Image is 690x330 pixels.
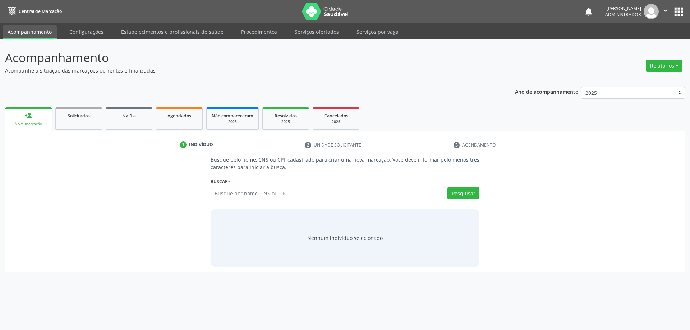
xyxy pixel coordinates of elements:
[447,187,479,199] button: Pesquisar
[662,6,670,14] i: 
[318,119,354,125] div: 2025
[64,25,109,38] a: Configurações
[19,8,62,14] span: Central de Marcação
[212,113,253,119] span: Não compareceram
[24,112,32,120] div: person_add
[3,25,57,39] a: Acompanhamento
[5,5,62,17] a: Central de Marcação
[324,113,348,119] span: Cancelados
[212,119,253,125] div: 2025
[659,4,672,19] button: 
[515,87,579,96] p: Ano de acompanhamento
[236,25,282,38] a: Procedimentos
[167,113,191,119] span: Agendados
[10,121,47,127] div: Nova marcação
[672,5,685,18] button: apps
[211,156,480,171] p: Busque pelo nome, CNS ou CPF cadastrado para criar uma nova marcação. Você deve informar pelo men...
[180,141,187,148] div: 1
[5,67,481,74] p: Acompanhe a situação das marcações correntes e finalizadas
[351,25,404,38] a: Serviços por vaga
[605,5,641,11] div: [PERSON_NAME]
[122,113,136,119] span: Na fila
[268,119,304,125] div: 2025
[211,176,230,187] label: Buscar
[584,6,594,17] button: notifications
[275,113,297,119] span: Resolvidos
[211,187,445,199] input: Busque por nome, CNS ou CPF
[644,4,659,19] img: img
[116,25,229,38] a: Estabelecimentos e profissionais de saúde
[646,60,682,72] button: Relatórios
[307,234,383,242] div: Nenhum indivíduo selecionado
[5,49,481,67] p: Acompanhamento
[68,113,90,119] span: Solicitados
[605,11,641,18] span: Administrador
[290,25,344,38] a: Serviços ofertados
[189,141,213,148] div: Indivíduo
